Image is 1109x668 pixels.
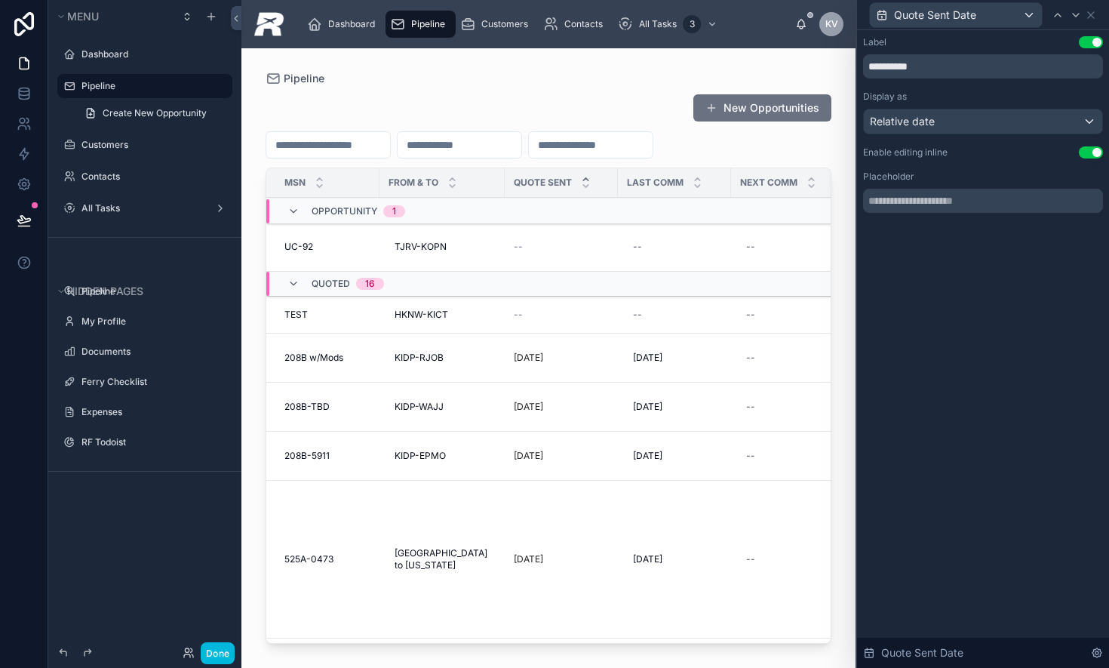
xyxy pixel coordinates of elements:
a: UC-92 [284,241,370,253]
a: Pipeline [386,11,456,38]
span: Next Comm [740,177,797,189]
div: 1 [392,205,396,217]
a: Documents [81,346,223,358]
span: MSN [284,177,306,189]
button: Quote Sent Date [869,2,1043,28]
span: Contacts [564,18,603,30]
a: Customers [456,11,539,38]
span: [DATE] [633,352,662,364]
a: [DATE] [514,401,609,413]
span: [DATE] [633,401,662,413]
a: [DATE] [627,547,722,571]
a: HKNW-KICT [389,303,496,327]
label: My Profile [81,316,223,328]
a: 208B-5911 [284,450,370,462]
div: Label [863,36,886,48]
a: -- [627,235,722,259]
span: -- [514,309,523,321]
label: Ferry Checklist [81,376,223,388]
div: Enable editing inline [863,146,948,159]
div: 16 [365,278,375,290]
span: Customers [481,18,528,30]
a: All Tasks3 [613,11,725,38]
a: TJRV-KOPN [389,235,496,259]
span: 208B w/Mods [284,352,343,364]
label: Placeholder [863,171,914,183]
div: scrollable content [296,8,795,41]
button: New Opportunities [693,94,831,122]
a: [DATE] [514,352,609,364]
p: [DATE] [514,401,543,413]
span: 208B-5911 [284,450,330,462]
div: -- [746,309,755,321]
span: Pipeline [284,71,324,86]
span: HKNW-KICT [395,309,448,321]
a: KIDP-RJOB [389,346,496,370]
a: KIDP-WAJJ [389,395,496,419]
a: [DATE] [627,444,722,468]
span: [DATE] [633,553,662,565]
a: KIDP-EPMO [389,444,496,468]
span: 208B-TBD [284,401,330,413]
span: From & To [389,177,438,189]
a: TEST [284,309,370,321]
span: Menu [67,10,99,23]
label: Contacts [81,171,223,183]
div: -- [746,401,755,413]
div: -- [633,309,642,321]
span: KIDP-EPMO [395,450,446,462]
span: [GEOGRAPHIC_DATA] to [US_STATE] [395,547,490,571]
a: Pipeline [81,80,223,92]
a: [DATE] [514,553,609,565]
span: KIDP-WAJJ [395,401,444,413]
label: Expenses [81,406,223,418]
div: 3 [683,15,701,33]
span: Pipeline [411,18,445,30]
label: Dashboard [81,48,223,60]
a: 208B w/Mods [284,352,370,364]
div: -- [633,241,642,253]
span: [DATE] [633,450,662,462]
span: Relative date [870,114,935,129]
a: -- [740,444,835,468]
a: -- [740,395,835,419]
label: Display as [863,91,907,103]
p: [DATE] [514,450,543,462]
label: All Tasks [81,202,202,214]
div: -- [746,553,755,565]
span: UC-92 [284,241,313,253]
a: [DATE] [514,450,609,462]
span: Opportunity [312,205,377,217]
span: Quote Sent Date [881,645,963,660]
label: Pipeline [81,285,223,297]
span: Dashboard [328,18,375,30]
p: [DATE] [514,352,543,364]
span: Last Comm [627,177,684,189]
a: Create New Opportunity [75,101,232,125]
span: Quote Sent [514,177,572,189]
a: -- [740,346,835,370]
button: Menu [54,6,172,27]
a: Dashboard [303,11,386,38]
a: -- [740,547,835,571]
img: App logo [253,12,284,36]
a: Contacts [539,11,613,38]
span: All Tasks [639,18,677,30]
label: RF Todoist [81,436,223,448]
span: TJRV-KOPN [395,241,447,253]
a: [DATE] [627,395,722,419]
span: KV [825,18,838,30]
div: -- [746,241,755,253]
span: 525A-0473 [284,553,333,565]
a: -- [740,235,835,259]
a: -- [514,309,609,321]
span: Create New Opportunity [103,107,207,119]
p: [DATE] [514,553,543,565]
a: -- [740,303,835,327]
